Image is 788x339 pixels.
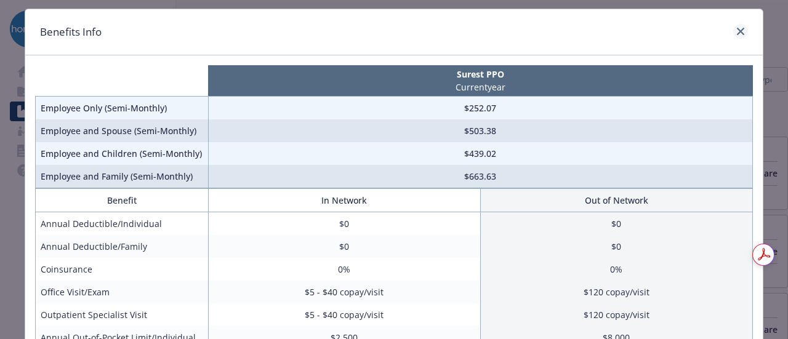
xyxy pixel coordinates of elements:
td: 0% [480,258,752,281]
p: Surest PPO [211,68,750,81]
td: $5 - $40 copay/visit [208,303,480,326]
th: intentionally left blank [36,65,209,97]
td: $0 [208,235,480,258]
td: $0 [208,212,480,236]
td: $663.63 [208,165,752,188]
td: $252.07 [208,97,752,120]
td: Office Visit/Exam [36,281,209,303]
td: Annual Deductible/Individual [36,212,209,236]
td: $5 - $40 copay/visit [208,281,480,303]
td: Employee and Children (Semi-Monthly) [36,142,209,165]
td: Coinsurance [36,258,209,281]
th: In Network [208,189,480,212]
td: $0 [480,235,752,258]
td: $120 copay/visit [480,303,752,326]
h1: Benefits Info [40,24,102,40]
a: close [733,24,748,39]
th: Out of Network [480,189,752,212]
td: Outpatient Specialist Visit [36,303,209,326]
td: $503.38 [208,119,752,142]
td: $0 [480,212,752,236]
td: Annual Deductible/Family [36,235,209,258]
td: Employee and Spouse (Semi-Monthly) [36,119,209,142]
td: Employee Only (Semi-Monthly) [36,97,209,120]
td: Employee and Family (Semi-Monthly) [36,165,209,188]
th: Benefit [36,189,209,212]
td: $439.02 [208,142,752,165]
td: $120 copay/visit [480,281,752,303]
td: 0% [208,258,480,281]
p: Current year [211,81,750,94]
